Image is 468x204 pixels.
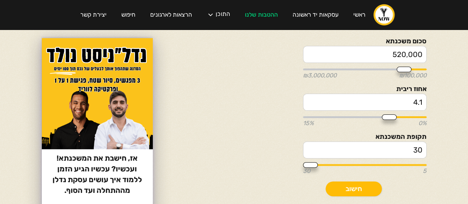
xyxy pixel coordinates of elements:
a: ההטבות שלנו [238,4,285,25]
a: עסקאות יד ראשונה [285,4,346,25]
label: תקופת המשכנתא [303,134,426,140]
a: הרצאות לארגונים [143,4,199,25]
a: יצירת קשר [73,4,114,25]
span: ₪3,000,000 [303,73,337,78]
span: 30 [303,168,310,174]
a: חיפוש [114,4,143,25]
a: ראשי [346,4,373,25]
span: 5 [423,168,427,174]
div: התוכן [199,4,238,26]
span: 0% [418,120,427,126]
div: התוכן [216,11,230,19]
a: home [373,4,395,26]
a: חישוב [326,181,382,196]
label: אחוז ריבית [303,86,426,92]
span: 15% [303,120,314,126]
label: סכום משכנתא [303,38,426,44]
span: ₪100,000 [399,73,427,78]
